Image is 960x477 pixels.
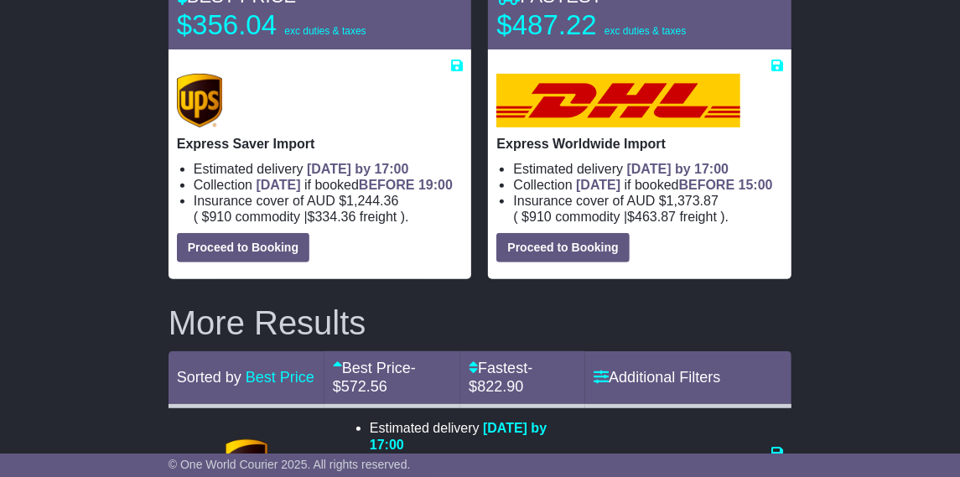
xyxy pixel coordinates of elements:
[555,210,620,224] span: Commodity
[496,74,739,127] img: DHL: Express Worldwide Import
[679,178,735,192] span: BEFORE
[333,360,416,395] a: Best Price- $572.56
[346,194,398,208] span: 1,244.36
[370,420,573,452] li: Estimated delivery
[194,209,409,225] span: ( ).
[529,210,552,224] span: 910
[333,360,416,395] span: - $
[194,193,399,209] span: Insurance cover of AUD $
[210,210,232,224] span: 910
[739,178,773,192] span: 15:00
[284,25,366,37] span: exc duties & taxes
[418,178,453,192] span: 19:00
[518,210,721,224] span: $ $
[177,136,464,152] p: Express Saver Import
[680,210,717,224] span: Freight
[496,136,783,152] p: Express Worldwide Import
[496,8,706,42] p: $487.22
[624,210,627,224] span: |
[605,25,686,37] span: exc duties & taxes
[627,162,729,176] span: [DATE] by 17:00
[246,369,314,386] a: Best Price
[576,178,772,192] span: if booked
[198,210,401,224] span: $ $
[496,233,629,262] button: Proceed to Booking
[469,360,532,395] span: - $
[315,210,356,224] span: 334.36
[169,304,791,341] h2: More Results
[169,458,411,471] span: © One World Courier 2025. All rights reserved.
[667,194,719,208] span: 1,373.87
[177,233,309,262] button: Proceed to Booking
[177,369,241,386] span: Sorted by
[513,177,783,193] li: Collection
[576,178,620,192] span: [DATE]
[513,209,729,225] span: ( ).
[177,74,222,127] img: UPS (new): Express Saver Import
[513,161,783,177] li: Estimated delivery
[236,210,300,224] span: Commodity
[513,193,719,209] span: Insurance cover of AUD $
[477,378,523,395] span: 822.90
[360,210,397,224] span: Freight
[257,178,453,192] span: if booked
[257,178,301,192] span: [DATE]
[194,177,464,193] li: Collection
[177,8,387,42] p: $356.04
[594,369,720,386] a: Additional Filters
[307,162,409,176] span: [DATE] by 17:00
[635,210,676,224] span: 463.87
[359,178,415,192] span: BEFORE
[194,161,464,177] li: Estimated delivery
[304,210,307,224] span: |
[341,378,387,395] span: 572.56
[370,421,547,451] span: [DATE] by 17:00
[469,360,532,395] a: Fastest- $822.90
